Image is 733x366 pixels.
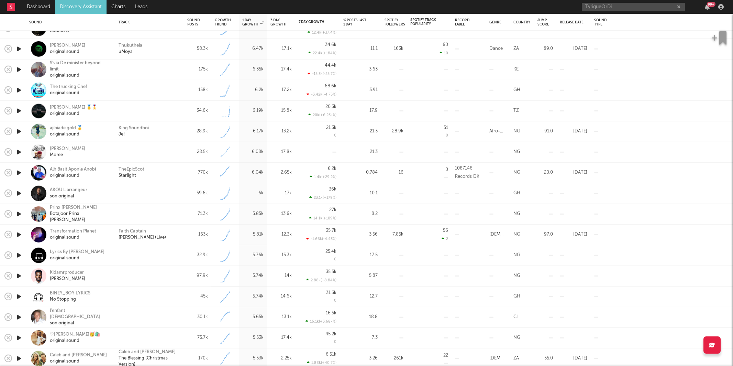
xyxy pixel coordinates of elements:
div: NG [513,210,520,218]
div: 13.1k [270,313,292,321]
div: 6.17k [242,127,264,136]
div: [DATE] [560,45,587,53]
div: 8.2 [343,210,378,218]
div: 7.85k [385,230,403,239]
div: NG [513,169,520,177]
div: Afro-Pop [489,127,507,136]
div: [DATE] [560,169,587,177]
div: 6.19k [242,107,264,115]
div: 30.1k [187,313,208,321]
div: 14.6k [270,292,292,301]
div: Faith Captain [119,228,146,235]
div: 34.6k [187,107,208,115]
div: Sound Posts [187,18,200,26]
div: Moree [50,152,85,158]
div: Jump Score [537,18,549,26]
div: GH [513,86,520,94]
div: Alh Basit Aponle Anobi [50,166,96,173]
div: 13.6k [270,210,292,218]
button: 99+ [705,4,710,10]
div: Spotify Followers [385,18,405,26]
div: NG [513,148,520,156]
a: Caleb and [PERSON_NAME] [119,349,176,355]
div: 68.6k [325,84,336,88]
div: 3 Day Growth [270,18,287,26]
div: l'enfant [DEMOGRAPHIC_DATA] [50,308,110,320]
a: S'via De minister beyond limitoriginal sound [50,60,110,79]
div: original sound [50,90,87,96]
div: 44.4k [325,63,336,68]
div: original sound [50,49,85,55]
div: [DATE] [560,230,587,239]
div: CI [513,313,518,321]
input: Search for artists [582,3,685,11]
a: [PERSON_NAME]Moree [50,146,85,158]
div: 3.63 [343,65,378,74]
div: 0 [334,299,336,303]
div: 21.3k [326,125,336,130]
div: 158k [187,86,208,94]
div: 6.47k [242,45,264,53]
a: BINEY_BOY LYRICSNo Stopping [50,290,90,303]
a: King Soundboi [119,125,149,131]
div: 21.3 [343,127,378,136]
a: [PERSON_NAME]original sound [50,43,85,55]
div: 22.4k ( +184 % ) [308,51,336,55]
div: Lyrics By [PERSON_NAME] [50,249,104,255]
a: Je! [119,131,125,138]
div: 5.74k [242,292,264,301]
div: 15.3k [270,251,292,259]
div: 27k [329,208,336,212]
div: AKAMOLE [50,28,79,34]
div: uMoya [119,49,133,55]
div: 12.4k ( +37.4 % ) [308,30,336,35]
div: 3.56 [343,230,378,239]
a: The trucking Cheforiginal sound [50,84,87,96]
div: 16.5k [326,311,336,315]
div: Sound Type [594,18,607,26]
div: son original [50,193,87,200]
div: 36k [329,187,336,192]
a: TheEpicScot [119,166,144,173]
div: Botajoor Prinx [PERSON_NAME] [50,211,110,223]
div: GH [513,189,520,197]
div: BINEY_BOY LYRICS [50,290,90,297]
div: 2.88k ( +8.84 % ) [306,278,336,282]
div: Growth Trend [215,18,232,26]
div: S'via De minister beyond limit [50,60,110,73]
div: original sound [50,235,96,241]
div: 97.9k [187,272,208,280]
div: 14k [270,272,292,280]
div: 2.65k [270,169,292,177]
div: 17.4k [270,65,292,74]
div: 59.6k [187,189,208,197]
div: [PERSON_NAME] (Live) [119,235,166,241]
div: 71.3k [187,210,208,218]
div: 13.2k [270,127,292,136]
div: 75.7k [187,334,208,342]
div: 15.8k [270,107,292,115]
div: ZA [513,354,519,363]
div: 10 [440,51,448,55]
div: 7 Day Growth [299,20,326,24]
div: 0 [334,340,336,344]
div: [DEMOGRAPHIC_DATA] [489,354,507,363]
div: Genre [489,20,501,24]
div: Caleb and [PERSON_NAME] [50,352,107,358]
div: original sound [50,111,97,117]
div: 1 Day Growth [242,18,264,26]
div: 5.74k [242,272,264,280]
div: 170k [187,354,208,363]
div: 17k [270,189,292,197]
div: 1.88k ( +40.7 % ) [307,360,336,365]
div: NG [513,24,520,32]
div: 19k [270,24,292,32]
div: 17.4k [270,334,292,342]
div: 6.47k [242,24,264,32]
div: The trucking Chef [50,84,87,90]
div: -1.66k ( -4.43 % ) [306,237,336,241]
div: 2 [442,237,448,241]
div: -15.3k ( -25.7 % ) [308,72,336,76]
